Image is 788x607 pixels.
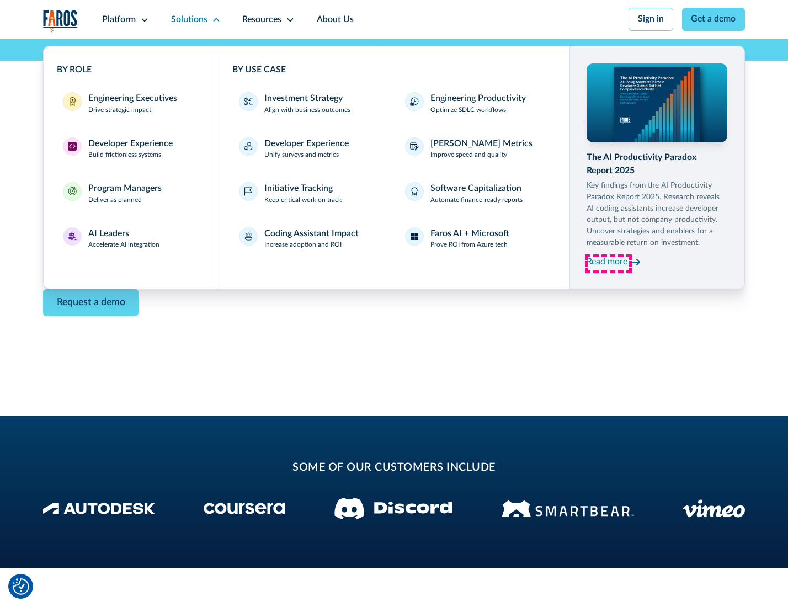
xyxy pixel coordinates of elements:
p: Align with business outcomes [264,105,350,115]
a: Faros AI + MicrosoftProve ROI from Azure tech [398,221,556,257]
div: Platform [102,13,136,26]
img: Vimeo logo [683,499,745,518]
div: Investment Strategy [264,92,343,105]
div: Coding Assistant Impact [264,227,359,241]
div: The AI Productivity Paradox Report 2025 [587,151,727,178]
p: Automate finance-ready reports [430,195,523,205]
div: BY USE CASE [232,63,556,77]
img: Program Managers [68,187,77,196]
div: Program Managers [88,182,162,195]
p: Unify surveys and metrics [264,150,339,160]
div: Resources [242,13,281,26]
div: Engineering Executives [88,92,177,105]
img: Revisit consent button [13,578,29,595]
div: [PERSON_NAME] Metrics [430,137,533,151]
p: Optimize SDLC workflows [430,105,506,115]
img: Coursera Logo [204,503,285,514]
a: Developer ExperienceUnify surveys and metrics [232,131,390,167]
a: Engineering ExecutivesEngineering ExecutivesDrive strategic impact [57,86,206,122]
p: Build frictionless systems [88,150,161,160]
p: Increase adoption and ROI [264,240,342,250]
a: Software CapitalizationAutomate finance-ready reports [398,175,556,212]
img: Engineering Executives [68,97,77,106]
p: Improve speed and quality [430,150,507,160]
a: AI LeadersAI LeadersAccelerate AI integration [57,221,206,257]
div: BY ROLE [57,63,206,77]
p: Deliver as planned [88,195,142,205]
a: Developer ExperienceDeveloper ExperienceBuild frictionless systems [57,131,206,167]
img: Developer Experience [68,142,77,151]
p: Drive strategic impact [88,105,151,115]
img: Autodesk Logo [43,503,155,514]
img: Logo of the analytics and reporting company Faros. [43,10,78,33]
h2: some of our customers include [131,460,657,476]
a: Program ManagersProgram ManagersDeliver as planned [57,175,206,212]
p: Prove ROI from Azure tech [430,240,508,250]
img: Discord logo [334,498,452,519]
div: AI Leaders [88,227,129,241]
p: Accelerate AI integration [88,240,159,250]
div: Engineering Productivity [430,92,526,105]
div: Developer Experience [88,137,173,151]
a: The AI Productivity Paradox Report 2025Key findings from the AI Productivity Paradox Report 2025.... [587,63,727,270]
div: Solutions [171,13,207,26]
a: Initiative TrackingKeep critical work on track [232,175,390,212]
a: home [43,10,78,33]
div: Software Capitalization [430,182,521,195]
div: Faros AI + Microsoft [430,227,509,241]
button: Cookie Settings [13,578,29,595]
div: Initiative Tracking [264,182,333,195]
a: Contact Modal [43,289,139,316]
p: Key findings from the AI Productivity Paradox Report 2025. Research reveals AI coding assistants ... [587,180,727,249]
img: AI Leaders [68,232,77,241]
a: [PERSON_NAME] MetricsImprove speed and quality [398,131,556,167]
a: Investment StrategyAlign with business outcomes [232,86,390,122]
p: Keep critical work on track [264,195,342,205]
a: Sign in [629,8,673,31]
a: Get a demo [682,8,746,31]
nav: Solutions [43,39,746,289]
a: Engineering ProductivityOptimize SDLC workflows [398,86,556,122]
img: Smartbear Logo [502,498,634,519]
a: Coding Assistant ImpactIncrease adoption and ROI [232,221,390,257]
div: Developer Experience [264,137,349,151]
div: Read more [587,255,627,269]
